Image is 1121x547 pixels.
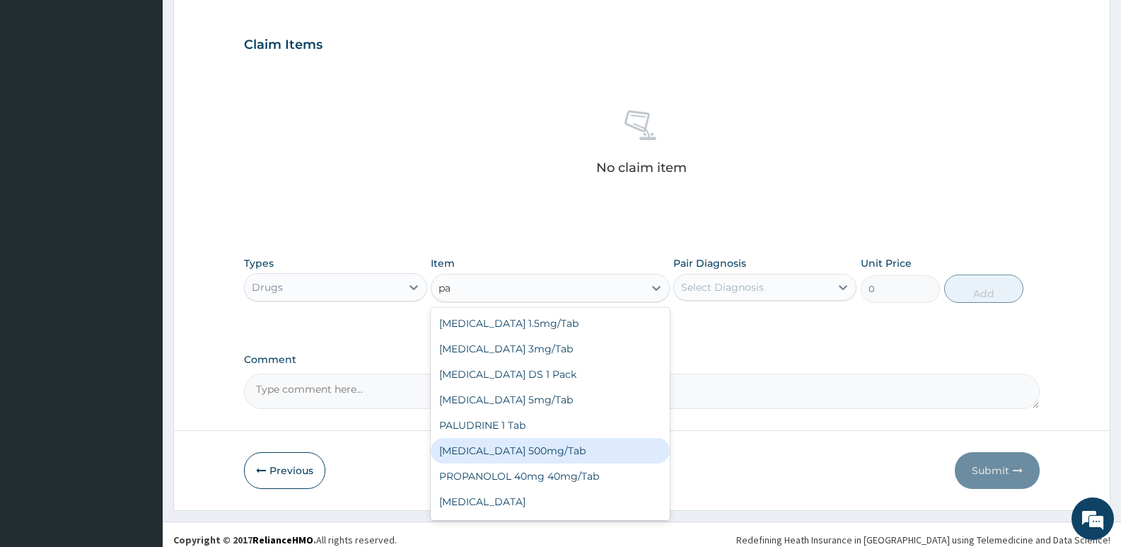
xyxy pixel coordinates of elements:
div: Drugs [252,280,283,294]
h3: Claim Items [244,38,323,53]
label: Comment [244,354,1040,366]
label: Item [431,256,455,270]
div: Minimize live chat window [232,7,266,41]
div: [MEDICAL_DATA] DS 1 Pack [431,362,669,387]
div: Chat with us now [74,79,238,98]
div: [MEDICAL_DATA] 1.5mg/Tab [431,311,669,336]
div: Select Diagnosis [681,280,764,294]
img: d_794563401_company_1708531726252_794563401 [26,71,57,106]
div: PALUDRINE 1 Tab [431,413,669,438]
div: Redefining Heath Insurance in [GEOGRAPHIC_DATA] using Telemedicine and Data Science! [736,533,1110,547]
strong: Copyright © 2017 . [173,534,316,546]
button: Previous [244,452,325,489]
div: [MEDICAL_DATA] 120mg/5mls [431,514,669,540]
button: Submit [955,452,1040,489]
label: Types [244,258,274,270]
label: Pair Diagnosis [673,256,746,270]
label: Unit Price [861,256,912,270]
div: [MEDICAL_DATA] 500mg/Tab [431,438,669,463]
span: We're online! [82,178,195,321]
div: [MEDICAL_DATA] 3mg/Tab [431,336,669,362]
a: RelianceHMO [252,534,313,546]
button: Add [944,275,1023,303]
div: PROPANOLOL 40mg 40mg/Tab [431,463,669,489]
div: [MEDICAL_DATA] 5mg/Tab [431,387,669,413]
p: No claim item [596,161,687,175]
div: [MEDICAL_DATA] [431,489,669,514]
textarea: Type your message and hit 'Enter' [7,386,269,436]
